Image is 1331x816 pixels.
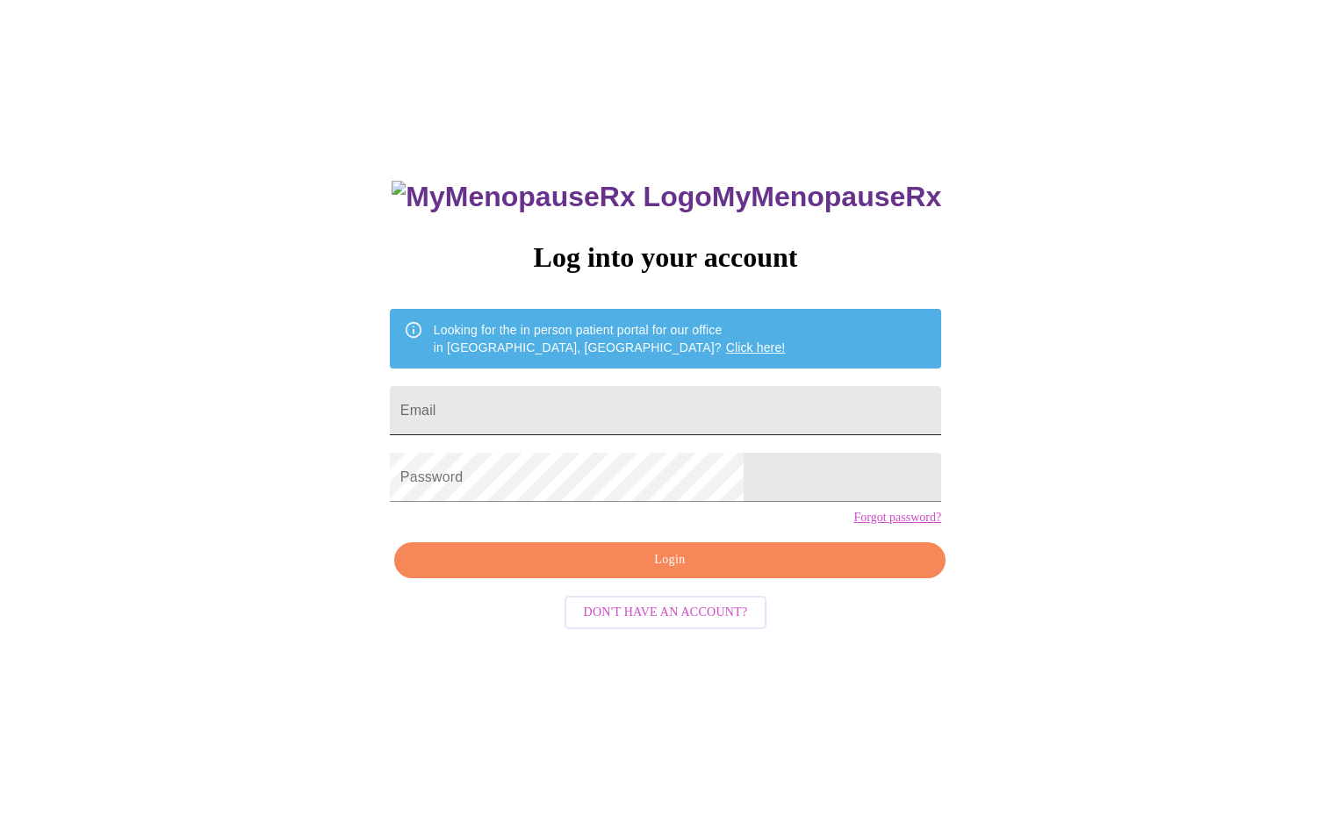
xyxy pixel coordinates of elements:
[584,602,748,624] span: Don't have an account?
[392,181,711,213] img: MyMenopauseRx Logo
[565,596,767,630] button: Don't have an account?
[560,603,772,618] a: Don't have an account?
[390,241,941,274] h3: Log into your account
[853,511,941,525] a: Forgot password?
[726,340,786,354] a: Click here!
[434,314,786,363] div: Looking for the in person patient portal for our office in [GEOGRAPHIC_DATA], [GEOGRAPHIC_DATA]?
[394,542,946,578] button: Login
[392,181,941,213] h3: MyMenopauseRx
[414,549,925,571] span: Login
